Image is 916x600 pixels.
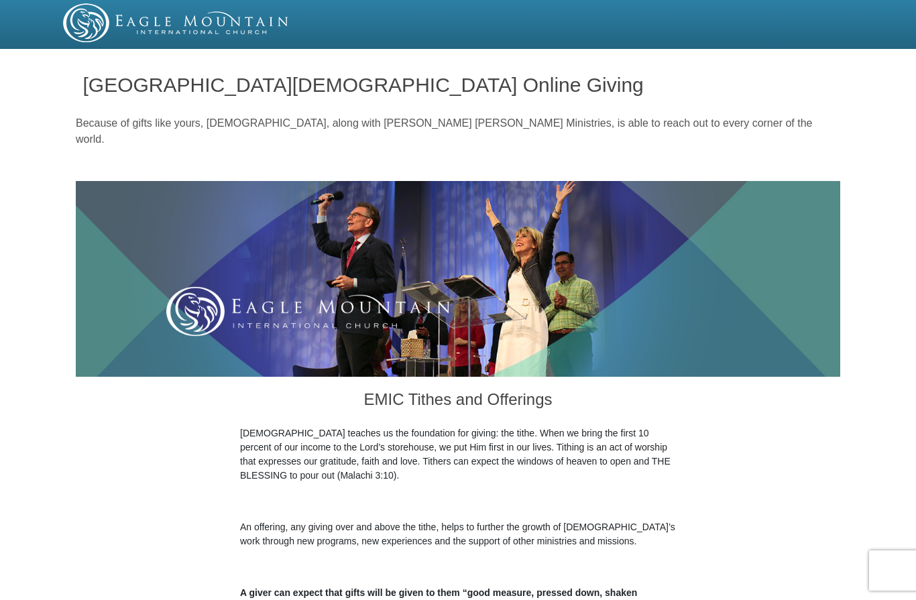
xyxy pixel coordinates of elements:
img: EMIC [63,3,290,42]
h3: EMIC Tithes and Offerings [240,377,676,426]
p: Because of gifts like yours, [DEMOGRAPHIC_DATA], along with [PERSON_NAME] [PERSON_NAME] Ministrie... [76,115,840,147]
h1: [GEOGRAPHIC_DATA][DEMOGRAPHIC_DATA] Online Giving [83,74,834,96]
p: [DEMOGRAPHIC_DATA] teaches us the foundation for giving: the tithe. When we bring the first 10 pe... [240,426,676,483]
p: An offering, any giving over and above the tithe, helps to further the growth of [DEMOGRAPHIC_DAT... [240,520,676,548]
